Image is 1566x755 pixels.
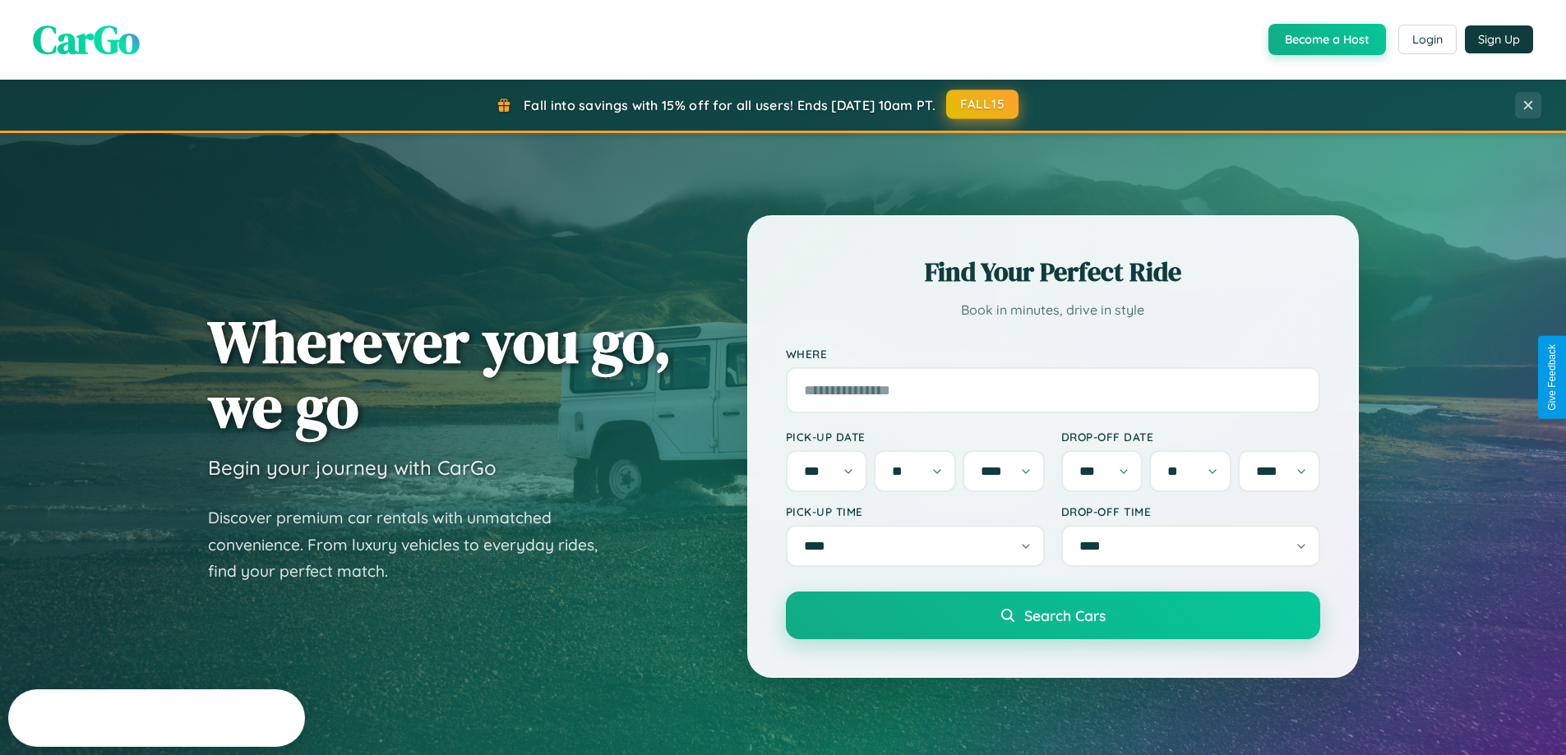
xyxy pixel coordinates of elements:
label: Pick-up Time [786,504,1045,518]
label: Where [786,347,1320,361]
h2: Find Your Perfect Ride [786,254,1320,290]
button: Search Cars [786,592,1320,639]
iframe: Intercom live chat [16,699,56,739]
p: Discover premium car rentals with unmatched convenience. From luxury vehicles to everyday rides, ... [208,504,619,585]
h3: Begin your journey with CarGo [208,455,497,480]
button: Sign Up [1465,25,1533,53]
label: Drop-off Time [1061,504,1320,518]
label: Drop-off Date [1061,430,1320,444]
button: Become a Host [1268,24,1386,55]
div: Give Feedback [1546,344,1558,411]
button: Login [1398,25,1457,54]
span: Fall into savings with 15% off for all users! Ends [DATE] 10am PT. [524,97,935,113]
button: FALL15 [946,90,1019,119]
iframe: Intercom live chat discovery launcher [8,689,305,747]
h1: Wherever you go, we go [208,309,672,439]
label: Pick-up Date [786,430,1045,444]
p: Book in minutes, drive in style [786,298,1320,322]
span: Search Cars [1024,606,1106,624]
span: CarGo [33,12,140,67]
